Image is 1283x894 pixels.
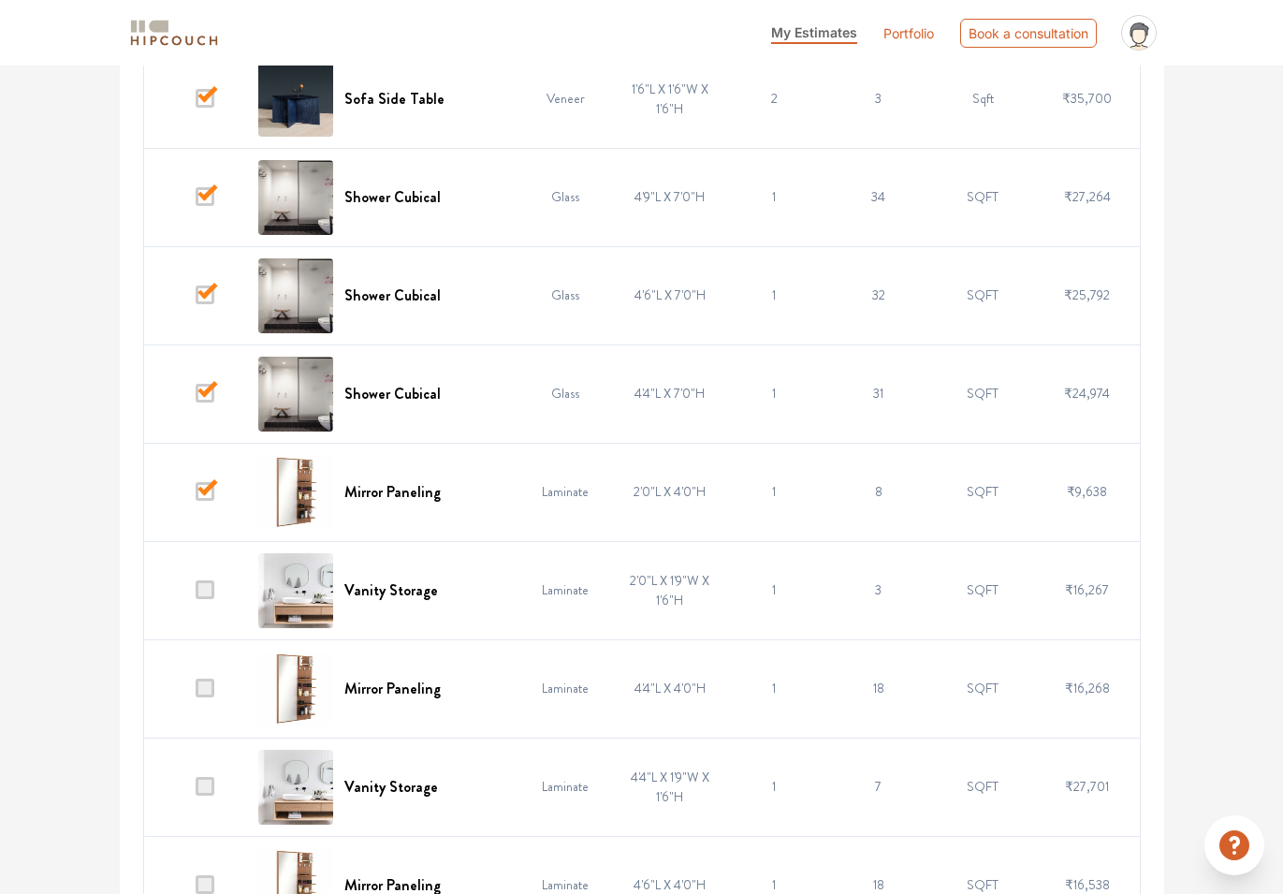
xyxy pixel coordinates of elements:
td: 1 [722,344,826,443]
span: ₹16,267 [1065,580,1109,599]
h6: Shower Cubical [344,188,441,206]
h6: Sofa Side Table [344,90,445,108]
td: 1 [722,443,826,541]
img: Mirror Paneling [258,652,333,726]
td: SQFT [930,738,1034,836]
td: Sqft [930,50,1034,148]
td: 4'6"L X 7'0"H [618,246,722,344]
td: 3 [826,50,930,148]
td: SQFT [930,344,1034,443]
td: 4'4"L X 4'0"H [618,639,722,738]
td: Glass [514,246,618,344]
div: Book a consultation [960,19,1097,48]
td: SQFT [930,246,1034,344]
img: Sofa Side Table [258,62,333,137]
td: 1 [722,639,826,738]
span: ₹16,268 [1065,679,1110,697]
td: Laminate [514,738,618,836]
h6: Mirror Paneling [344,876,441,894]
td: 18 [826,639,930,738]
img: Shower Cubical [258,357,333,432]
span: ₹27,264 [1064,187,1111,206]
td: Laminate [514,443,618,541]
h6: Mirror Paneling [344,680,441,697]
h6: Shower Cubical [344,286,441,304]
img: Vanity Storage [258,750,333,825]
td: SQFT [930,148,1034,246]
td: Laminate [514,639,618,738]
td: 4'4"L X 1'9"W X 1'6"H [618,738,722,836]
img: Shower Cubical [258,160,333,235]
td: SQFT [930,541,1034,639]
span: ₹16,538 [1065,875,1110,894]
span: My Estimates [771,24,857,40]
h6: Vanity Storage [344,778,438,796]
span: ₹25,792 [1064,286,1110,304]
td: 4'9"L X 7'0"H [618,148,722,246]
td: 2'0"L X 1'9"W X 1'6"H [618,541,722,639]
td: Laminate [514,541,618,639]
span: ₹35,700 [1062,89,1112,108]
td: 4'4"L X 7'0"H [618,344,722,443]
span: ₹27,701 [1065,777,1109,796]
span: logo-horizontal.svg [127,12,221,54]
td: Veneer [514,50,618,148]
span: ₹9,638 [1067,482,1107,501]
td: 2 [722,50,826,148]
td: 8 [826,443,930,541]
img: Vanity Storage [258,553,333,628]
td: 1 [722,246,826,344]
td: Glass [514,344,618,443]
td: Glass [514,148,618,246]
img: logo-horizontal.svg [127,17,221,50]
td: 1 [722,738,826,836]
h6: Mirror Paneling [344,483,441,501]
td: SQFT [930,443,1034,541]
td: 7 [826,738,930,836]
td: 1 [722,148,826,246]
img: Shower Cubical [258,258,333,333]
h6: Vanity Storage [344,581,438,599]
h6: Shower Cubical [344,385,441,403]
td: 1 [722,541,826,639]
a: Portfolio [883,23,934,43]
img: Mirror Paneling [258,455,333,530]
td: 34 [826,148,930,246]
td: 32 [826,246,930,344]
td: 3 [826,541,930,639]
td: 2'0"L X 4'0"H [618,443,722,541]
td: 31 [826,344,930,443]
td: 1'6"L X 1'6"W X 1'6"H [618,50,722,148]
td: SQFT [930,639,1034,738]
span: ₹24,974 [1064,384,1110,403]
